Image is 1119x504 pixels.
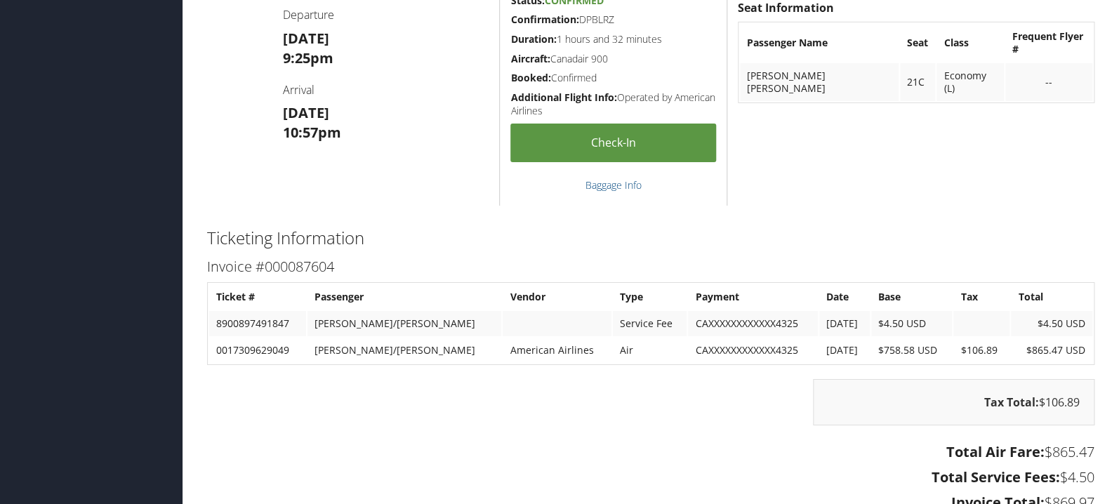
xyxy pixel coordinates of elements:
[510,124,716,162] a: Check-in
[503,284,611,310] th: Vendor
[740,63,899,101] td: [PERSON_NAME] [PERSON_NAME]
[936,63,1003,101] td: Economy (L)
[510,52,716,66] h5: Canadair 900
[207,226,1094,250] h2: Ticketing Information
[819,284,870,310] th: Date
[510,13,716,27] h5: DPBLRZ
[510,52,550,65] strong: Aircraft:
[946,442,1045,461] strong: Total Air Fare:
[984,394,1039,410] strong: Tax Total:
[307,338,502,363] td: [PERSON_NAME]/[PERSON_NAME]
[510,91,616,104] strong: Additional Flight Info:
[900,24,935,62] th: Seat
[932,467,1060,486] strong: Total Service Fees:
[283,7,489,22] h4: Departure
[307,311,502,336] td: [PERSON_NAME]/[PERSON_NAME]
[871,284,953,310] th: Base
[740,24,899,62] th: Passenger Name
[871,311,953,336] td: $4.50 USD
[585,178,642,192] a: Baggage Info
[936,24,1003,62] th: Class
[207,442,1094,462] h3: $865.47
[510,71,716,85] h5: Confirmed
[283,82,489,98] h4: Arrival
[953,284,1009,310] th: Tax
[1011,338,1092,363] td: $865.47 USD
[503,338,611,363] td: American Airlines
[207,257,1094,277] h3: Invoice #000087604
[613,338,687,363] td: Air
[209,338,306,363] td: 0017309629049
[819,311,870,336] td: [DATE]
[283,103,329,122] strong: [DATE]
[207,467,1094,487] h3: $4.50
[1005,24,1092,62] th: Frequent Flyer #
[900,63,935,101] td: 21C
[613,284,687,310] th: Type
[510,32,716,46] h5: 1 hours and 32 minutes
[510,32,556,46] strong: Duration:
[510,71,550,84] strong: Booked:
[1012,76,1085,88] div: --
[613,311,687,336] td: Service Fee
[1011,284,1092,310] th: Total
[307,284,502,310] th: Passenger
[953,338,1009,363] td: $106.89
[510,91,716,118] h5: Operated by American Airlines
[283,48,333,67] strong: 9:25pm
[209,284,306,310] th: Ticket #
[819,338,870,363] td: [DATE]
[688,311,817,336] td: CAXXXXXXXXXXXX4325
[283,29,329,48] strong: [DATE]
[688,338,817,363] td: CAXXXXXXXXXXXX4325
[688,284,817,310] th: Payment
[813,379,1094,425] div: $106.89
[871,338,953,363] td: $758.58 USD
[209,311,306,336] td: 8900897491847
[283,123,341,142] strong: 10:57pm
[510,13,578,26] strong: Confirmation:
[1011,311,1092,336] td: $4.50 USD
